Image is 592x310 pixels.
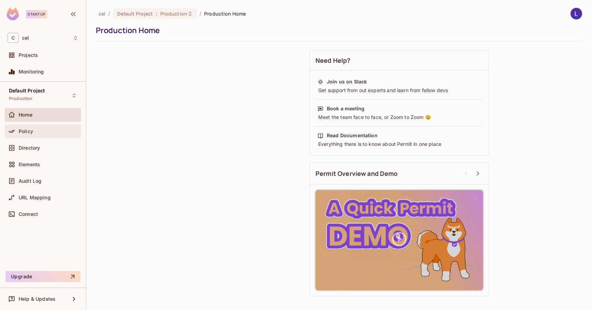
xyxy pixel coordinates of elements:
[26,10,47,18] div: Startup
[318,141,481,148] div: Everything there is to know about Permit in one place
[6,271,80,282] button: Upgrade
[19,296,56,302] span: Help & Updates
[19,162,40,167] span: Elements
[160,10,187,17] span: Production
[9,88,45,93] span: Default Project
[318,87,481,94] div: Get support from out experts and learn from fellow devs
[9,96,33,101] span: Production
[19,69,44,74] span: Monitoring
[19,52,38,58] span: Projects
[19,178,41,184] span: Audit Log
[117,10,153,17] span: Default Project
[22,35,29,41] span: Workspace: cel
[327,105,364,112] div: Book a meeting
[315,169,398,178] span: Permit Overview and Demo
[318,114,481,121] div: Meet the team face to face, or Zoom to Zoom 😉
[19,195,51,200] span: URL Mapping
[8,33,19,43] span: C
[571,8,582,19] img: Luis Lanza
[327,78,367,85] div: Join us on Slack
[7,8,19,20] img: SReyMgAAAABJRU5ErkJggg==
[327,132,378,139] div: Read Documentation
[108,10,110,17] li: /
[200,10,201,17] li: /
[19,211,38,217] span: Connect
[155,11,158,17] span: :
[19,112,33,118] span: Home
[96,25,579,36] div: Production Home
[204,10,246,17] span: Production Home
[19,145,40,151] span: Directory
[19,129,33,134] span: Policy
[99,10,106,17] span: the active workspace
[315,56,351,65] span: Need Help?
